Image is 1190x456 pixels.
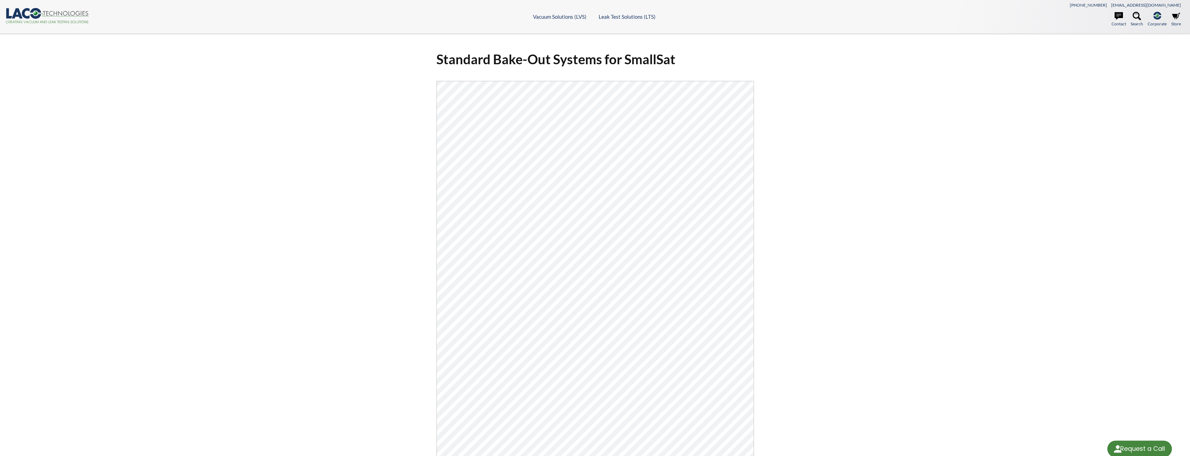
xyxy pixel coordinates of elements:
a: [PHONE_NUMBER] [1070,2,1107,8]
span: Corporate [1148,20,1167,27]
a: Search [1131,12,1143,27]
img: round button [1112,443,1123,455]
a: [EMAIL_ADDRESS][DOMAIN_NAME] [1111,2,1181,8]
a: Vacuum Solutions (LVS) [533,14,586,20]
a: Store [1171,12,1181,27]
a: Contact [1111,12,1126,27]
a: Leak Test Solutions (LTS) [599,14,656,20]
h1: Standard Bake-Out Systems for SmallSat [436,51,754,68]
